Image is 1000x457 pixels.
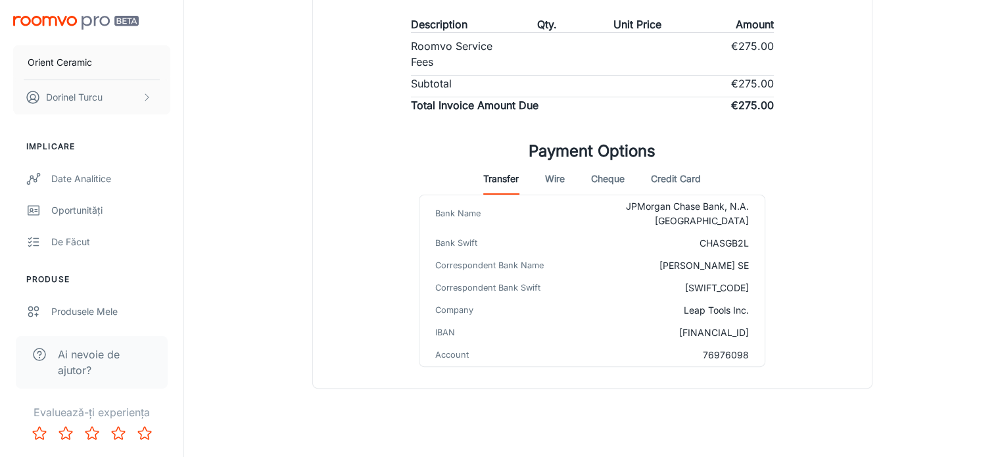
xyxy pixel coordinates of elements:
p: Orient Ceramic [28,55,92,70]
td: Leap Tools Inc. [554,299,765,322]
td: Company [419,299,554,322]
p: Evaluează-ți experiența [11,404,173,420]
button: Rate 4 star [105,420,131,446]
td: CHASGB2L [554,232,765,254]
button: Rate 2 star [53,420,79,446]
td: [FINANCIAL_ID] [554,322,765,344]
td: Correspondent Bank Name [419,254,554,277]
span: Ai nevoie de ajutor? [58,347,152,378]
td: [PERSON_NAME] SE [554,254,765,277]
button: Wire [545,163,565,195]
button: Transfer [483,163,519,195]
td: Bank Name [419,195,554,232]
td: Bank Swift [419,232,554,254]
p: €275.00 [731,97,774,113]
button: Dorinel Turcu [13,80,170,114]
td: Account [419,344,554,366]
div: Date analitice [51,172,170,186]
p: Subtotal [411,76,452,91]
p: Roomvo Service Fees [411,38,502,70]
p: €275.00 [731,38,774,70]
p: Unit Price [613,16,661,32]
button: Cheque [591,163,625,195]
td: [SWIFT_CODE] [554,277,765,299]
button: Rate 5 star [131,420,158,446]
h1: Payment Options [529,139,655,163]
button: Rate 3 star [79,420,105,446]
div: Produsele mele [51,304,170,319]
button: Orient Ceramic [13,45,170,80]
td: 76976098 [554,344,765,366]
div: De făcut [51,235,170,249]
img: Roomvo PRO Beta [13,16,139,30]
button: Credit Card [651,163,701,195]
p: Description [411,16,467,32]
div: Oportunități [51,203,170,218]
p: Total Invoice Amount Due [411,97,538,113]
td: IBAN [419,322,554,344]
td: Correspondent Bank Swift [419,277,554,299]
td: JPMorgan Chase Bank, N.A. [GEOGRAPHIC_DATA] [554,195,765,232]
p: Qty. [537,16,557,32]
p: Dorinel Turcu [46,90,103,105]
p: Amount [736,16,774,32]
button: Rate 1 star [26,420,53,446]
p: €275.00 [731,76,774,91]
